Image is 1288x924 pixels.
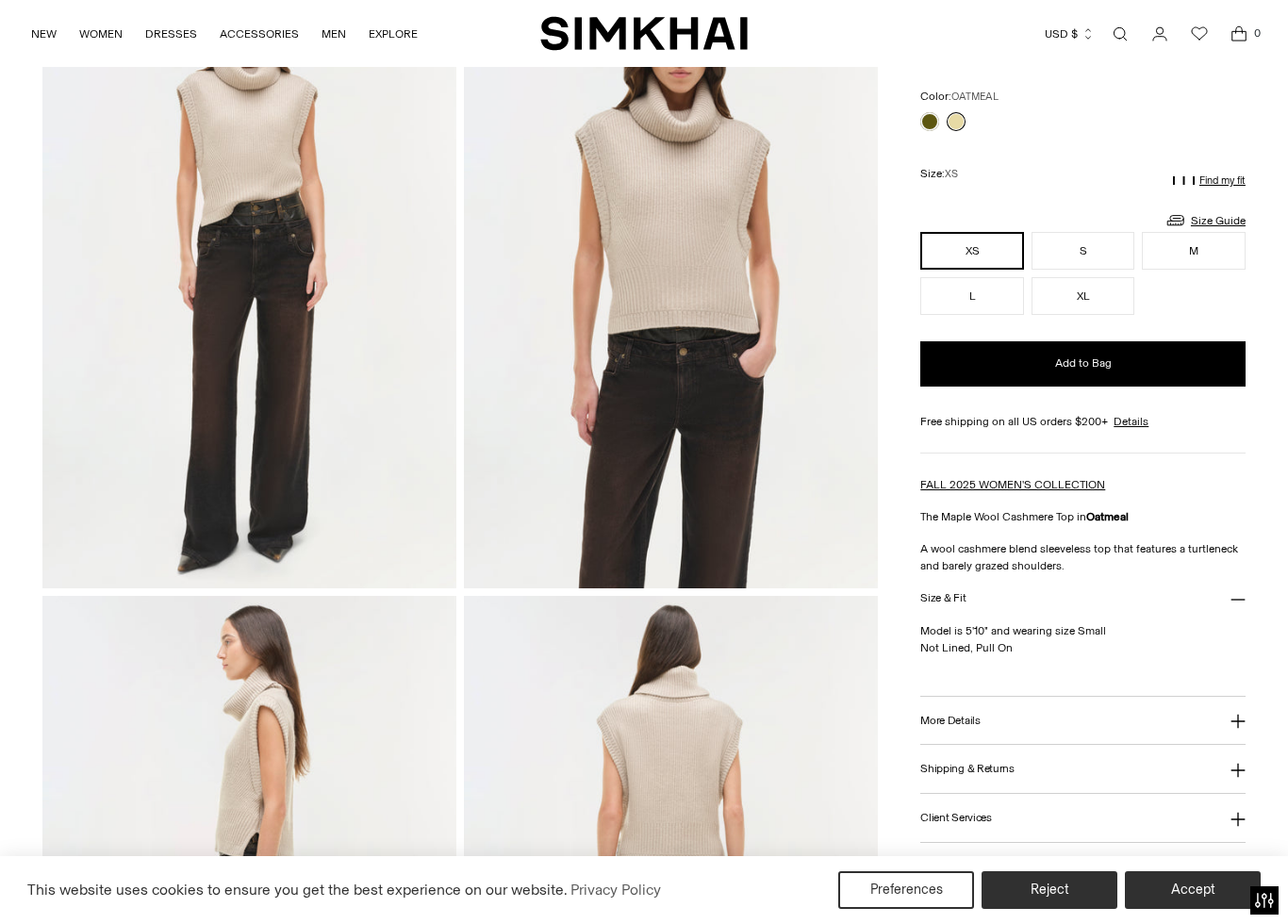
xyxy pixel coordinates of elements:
p: The Maple Wool Cashmere Top in [920,508,1246,525]
a: WOMEN [79,13,123,55]
h3: More Details [920,715,980,727]
button: About [PERSON_NAME] [920,843,1246,891]
span: This website uses cookies to ensure you get the best experience on our website. [27,881,568,899]
button: S [1032,232,1135,270]
iframe: Sign Up via Text for Offers [15,852,190,909]
button: USD $ [1045,13,1095,55]
a: Open cart modal [1220,15,1258,53]
a: Go to the account page [1141,15,1179,53]
a: SIMKHAI [540,15,748,52]
p: A wool cashmere blend sleeveless top that features a turtleneck and barely grazed shoulders. [920,540,1246,574]
button: More Details [920,697,1246,745]
a: EXPLORE [369,13,418,55]
h3: Client Services [920,812,992,824]
a: Size Guide [1164,208,1246,232]
a: Wishlist [1181,15,1218,53]
a: Privacy Policy (opens in a new tab) [568,876,664,904]
label: Color: [920,88,999,106]
p: Model is 5'10" and wearing size Small Not Lined, Pull On [920,622,1246,673]
h3: Size & Fit [920,592,966,604]
button: Reject [982,871,1117,909]
a: Details [1114,413,1148,430]
button: M [1142,232,1246,270]
a: Open search modal [1101,15,1139,53]
button: Accept [1125,871,1261,909]
strong: Oatmeal [1086,510,1129,523]
a: FALL 2025 WOMEN'S COLLECTION [920,478,1105,491]
button: Preferences [838,871,974,909]
span: Add to Bag [1055,355,1112,371]
a: DRESSES [145,13,197,55]
a: ACCESSORIES [220,13,299,55]
span: OATMEAL [951,91,999,103]
label: Size: [920,165,958,183]
span: XS [945,168,958,180]
button: Add to Bag [920,341,1246,387]
a: NEW [31,13,57,55]
h3: Shipping & Returns [920,763,1015,775]
button: Client Services [920,794,1246,842]
button: XS [920,232,1024,270]
div: Free shipping on all US orders $200+ [920,413,1246,430]
button: XL [1032,277,1135,315]
button: Shipping & Returns [920,745,1246,793]
a: MEN [322,13,346,55]
button: L [920,277,1024,315]
button: Size & Fit [920,574,1246,622]
span: 0 [1248,25,1265,41]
